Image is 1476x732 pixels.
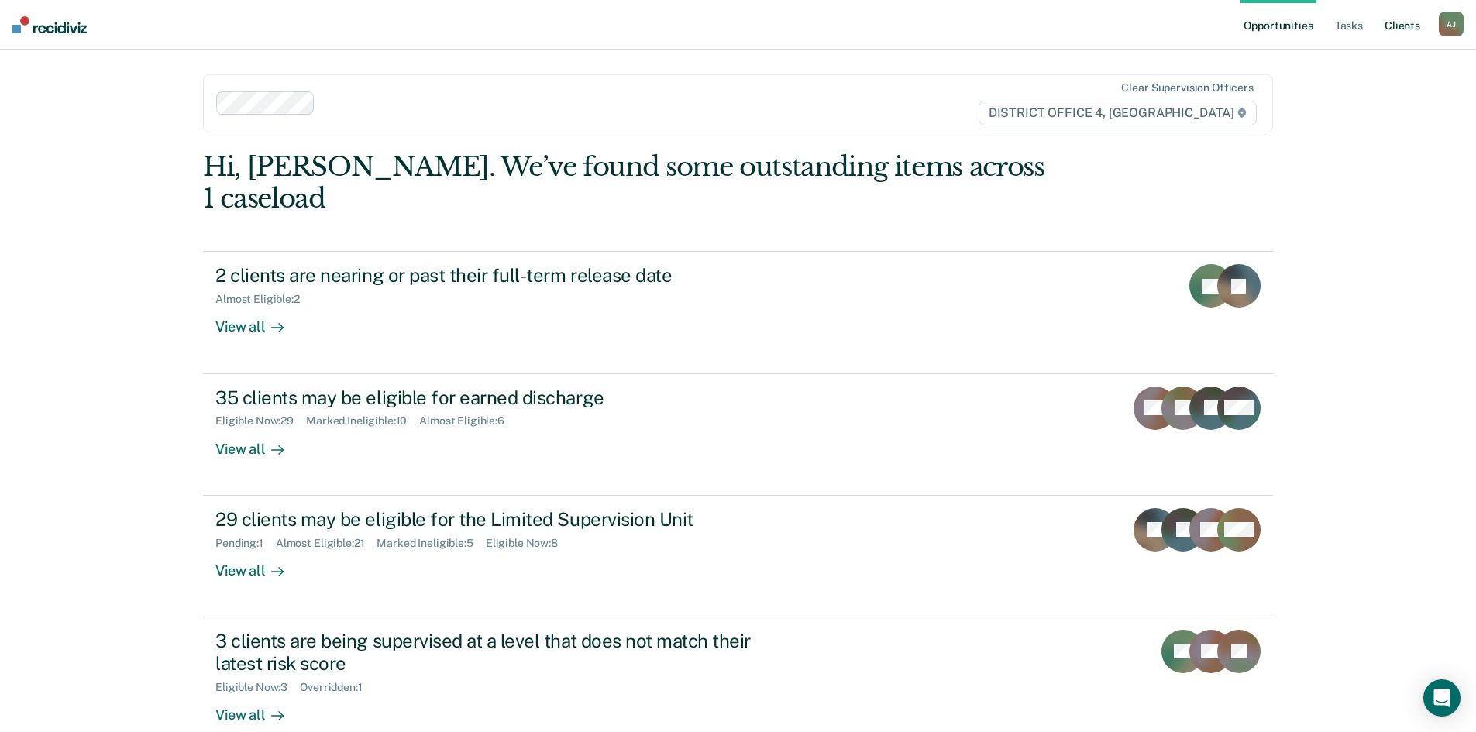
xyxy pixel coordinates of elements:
[215,630,759,675] div: 3 clients are being supervised at a level that does not match their latest risk score
[215,693,302,723] div: View all
[1121,81,1253,95] div: Clear supervision officers
[1439,12,1464,36] div: A J
[215,387,759,409] div: 35 clients may be eligible for earned discharge
[215,428,302,458] div: View all
[203,151,1059,215] div: Hi, [PERSON_NAME]. We’ve found some outstanding items across 1 caseload
[203,374,1273,496] a: 35 clients may be eligible for earned dischargeEligible Now:29Marked Ineligible:10Almost Eligible...
[419,414,517,428] div: Almost Eligible : 6
[300,681,374,694] div: Overridden : 1
[979,101,1257,125] span: DISTRICT OFFICE 4, [GEOGRAPHIC_DATA]
[12,16,87,33] img: Recidiviz
[377,537,485,550] div: Marked Ineligible : 5
[486,537,570,550] div: Eligible Now : 8
[215,537,276,550] div: Pending : 1
[215,306,302,336] div: View all
[1423,679,1461,717] div: Open Intercom Messenger
[203,496,1273,617] a: 29 clients may be eligible for the Limited Supervision UnitPending:1Almost Eligible:21Marked Inel...
[215,508,759,531] div: 29 clients may be eligible for the Limited Supervision Unit
[215,293,312,306] div: Almost Eligible : 2
[215,549,302,579] div: View all
[215,414,306,428] div: Eligible Now : 29
[306,414,419,428] div: Marked Ineligible : 10
[215,264,759,287] div: 2 clients are nearing or past their full-term release date
[203,251,1273,373] a: 2 clients are nearing or past their full-term release dateAlmost Eligible:2View all
[1439,12,1464,36] button: AJ
[276,537,377,550] div: Almost Eligible : 21
[215,681,300,694] div: Eligible Now : 3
